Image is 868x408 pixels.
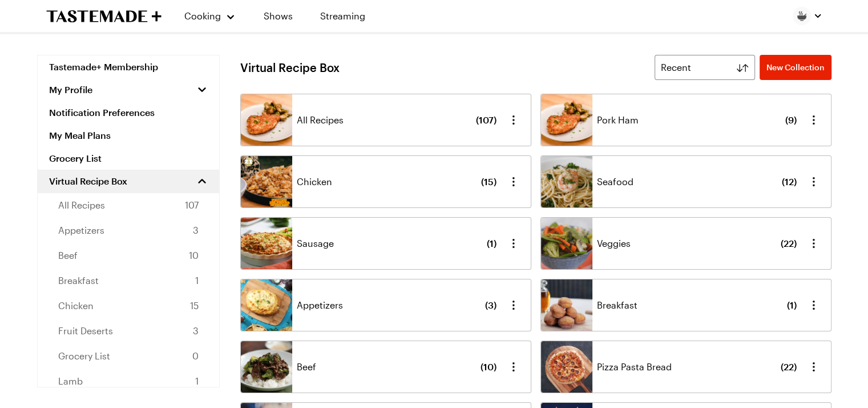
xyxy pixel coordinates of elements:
[241,341,496,393] a: Beef(10)
[781,360,797,374] span: ( 22 )
[49,175,127,187] span: Virtual Recipe Box
[240,61,340,74] h1: Virtual Recipe Box
[297,298,343,312] span: Appetizers
[38,170,219,193] a: Virtual Recipe Box
[541,341,797,393] a: Pizza Pasta Bread(22)
[297,360,316,374] span: Beef
[597,175,633,189] span: Seafood
[38,124,219,147] a: My Meal Plans
[781,237,797,250] span: ( 22 )
[541,156,797,207] a: Seafood(12)
[195,374,199,388] span: 1
[787,298,797,312] span: ( 1 )
[58,299,94,313] span: Chicken
[184,2,236,30] button: Cooking
[476,113,496,127] span: ( 107 )
[597,237,631,250] span: Veggies
[58,349,110,363] span: Grocery List
[185,198,199,212] span: 107
[297,175,332,189] span: Chicken
[195,274,199,287] span: 1
[541,279,797,331] a: Breakfast(1)
[487,237,496,250] span: ( 1 )
[38,369,219,394] a: Lamb1
[38,343,219,369] a: Grocery List0
[597,298,637,312] span: Breakfast
[541,94,797,146] a: Pork Ham(9)
[782,175,797,189] span: ( 12 )
[785,113,797,127] span: ( 9 )
[192,349,199,363] span: 0
[193,324,199,338] span: 3
[189,249,199,262] span: 10
[481,360,496,374] span: ( 10 )
[793,7,811,25] img: Profile picture
[541,218,797,269] a: Veggies(22)
[58,249,78,262] span: Beef
[58,324,113,338] span: Fruit Deserts
[58,223,104,237] span: Appetizers
[38,243,219,268] a: Beef10
[38,78,219,101] button: My Profile
[766,62,825,73] span: New Collection
[655,55,755,80] button: Recent
[241,94,496,146] a: All Recipes(107)
[58,274,99,287] span: Breakfast
[597,360,672,374] span: Pizza Pasta Bread
[38,218,219,243] a: Appetizers3
[760,55,831,80] button: New Collection
[38,293,219,318] a: Chicken15
[38,268,219,293] a: Breakfast1
[297,113,344,127] span: All Recipes
[485,298,496,312] span: ( 3 )
[241,218,496,269] a: Sausage(1)
[481,175,496,189] span: ( 15 )
[38,193,219,218] a: All Recipes107
[241,279,496,331] a: Appetizers(3)
[38,101,219,124] a: Notification Preferences
[190,299,199,313] span: 15
[58,198,105,212] span: All Recipes
[241,156,496,207] a: Chicken(15)
[184,10,221,21] span: Cooking
[193,223,199,237] span: 3
[38,318,219,343] a: Fruit Deserts3
[297,237,334,250] span: Sausage
[793,7,822,25] button: Profile picture
[38,147,219,170] a: Grocery List
[38,55,219,78] a: Tastemade+ Membership
[46,10,162,23] a: To Tastemade Home Page
[58,374,83,388] span: Lamb
[661,61,691,74] span: Recent
[597,113,639,127] span: Pork Ham
[49,84,92,95] span: My Profile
